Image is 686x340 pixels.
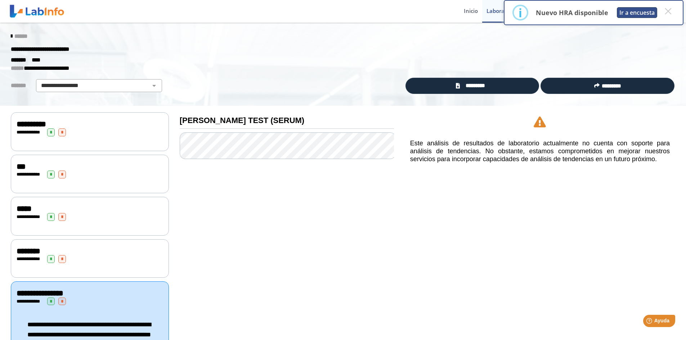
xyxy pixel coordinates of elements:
button: Close this dialog [662,5,674,18]
iframe: Help widget launcher [622,312,678,332]
button: Ir a encuesta [617,7,657,18]
div: i [519,6,522,19]
p: Nuevo HRA disponible [536,8,608,17]
h5: Este análisis de resultados de laboratorio actualmente no cuenta con soporte para análisis de ten... [410,140,670,163]
b: [PERSON_NAME] TEST (SERUM) [180,116,304,125]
